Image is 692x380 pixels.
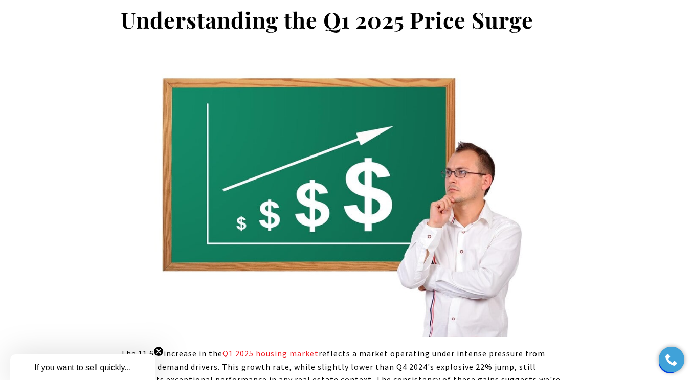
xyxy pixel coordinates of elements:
span: If you want to sell quickly... [34,363,131,372]
a: Q1 2025 housing market [222,348,319,359]
button: Close teaser [153,346,164,356]
div: If you want to sell quickly...Close teaser [10,354,155,380]
strong: Understanding the Q1 2025 Price Surge [121,5,533,34]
